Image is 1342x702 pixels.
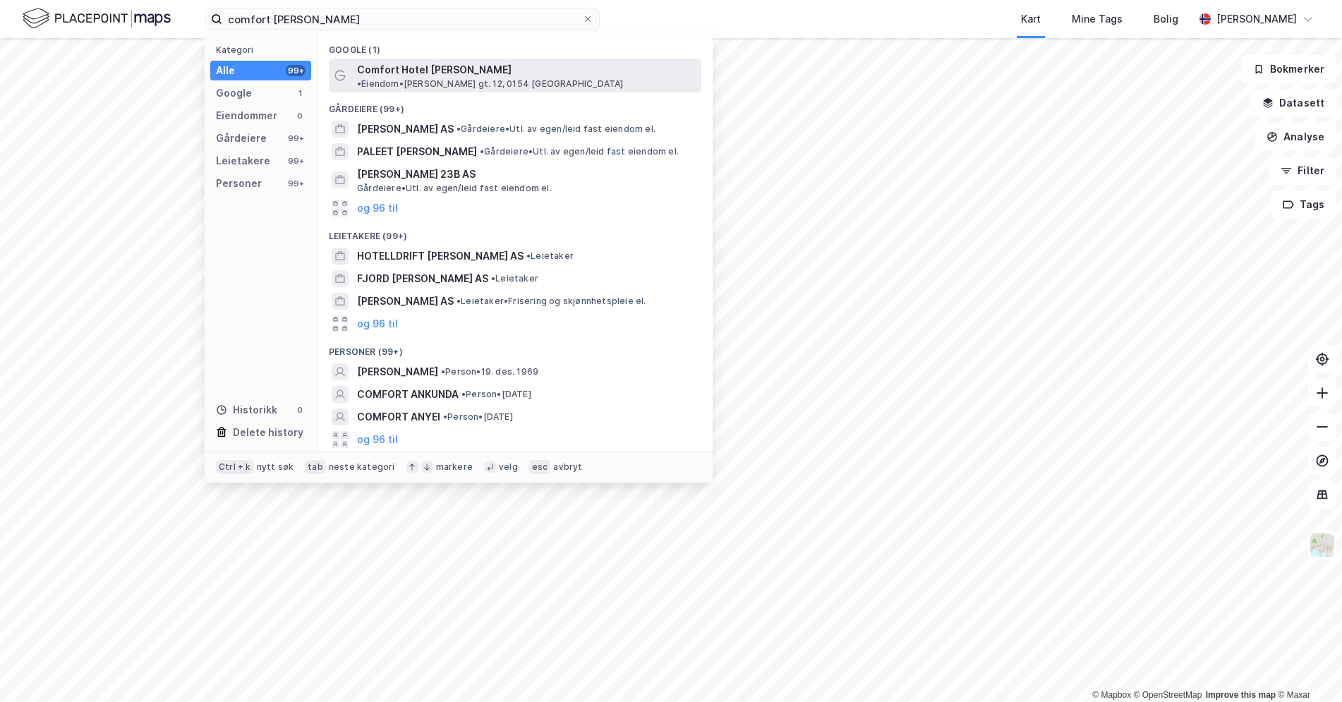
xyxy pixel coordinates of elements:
input: Søk på adresse, matrikkel, gårdeiere, leietakere eller personer [222,8,582,30]
span: Gårdeiere • Utl. av egen/leid fast eiendom el. [357,183,552,194]
span: COMFORT ANKUNDA [357,386,459,403]
span: • [457,123,461,134]
div: markere [436,461,473,473]
div: Delete history [233,424,303,441]
img: Z [1309,532,1336,559]
span: • [441,366,445,377]
button: Filter [1269,157,1336,185]
span: Person • [DATE] [461,389,531,400]
a: Improve this map [1206,690,1276,700]
div: Eiendommer [216,107,277,124]
div: Mine Tags [1072,11,1123,28]
div: 99+ [286,178,306,189]
div: Bolig [1154,11,1178,28]
span: Person • [DATE] [443,411,513,423]
iframe: Chat Widget [1271,634,1342,702]
div: Personer (99+) [318,335,713,361]
div: Kategori [216,44,311,55]
span: • [461,389,466,399]
span: FJORD [PERSON_NAME] AS [357,270,488,287]
div: esc [529,460,551,474]
button: Bokmerker [1241,55,1336,83]
span: Eiendom • [PERSON_NAME] gt. 12, 0154 [GEOGRAPHIC_DATA] [357,78,624,90]
div: Ctrl + k [216,460,254,474]
span: PALEET [PERSON_NAME] [357,143,477,160]
div: Personer [216,175,262,192]
span: • [480,146,484,157]
span: HOTELLDRIFT [PERSON_NAME] AS [357,248,524,265]
span: • [457,296,461,306]
div: 99+ [286,65,306,76]
span: COMFORT ANYEI [357,409,440,425]
div: Google (1) [318,33,713,59]
span: Leietaker [491,273,538,284]
button: og 96 til [357,200,398,217]
span: Person • 19. des. 1969 [441,366,538,377]
span: Gårdeiere • Utl. av egen/leid fast eiendom el. [480,146,679,157]
div: Leietakere [216,152,270,169]
div: Kart [1021,11,1041,28]
span: Leietaker [526,250,574,262]
div: Historikk [216,401,277,418]
div: [PERSON_NAME] [1216,11,1297,28]
div: avbryt [553,461,582,473]
div: velg [499,461,518,473]
span: Comfort Hotel [PERSON_NAME] [357,61,512,78]
a: Mapbox [1092,690,1131,700]
span: • [526,250,531,261]
button: og 96 til [357,315,398,332]
div: 0 [294,110,306,121]
div: Alle [216,62,235,79]
div: 99+ [286,155,306,167]
span: • [357,78,361,89]
button: og 96 til [357,431,398,448]
div: 1 [294,87,306,99]
a: OpenStreetMap [1134,690,1202,700]
div: tab [305,460,326,474]
img: logo.f888ab2527a4732fd821a326f86c7f29.svg [23,6,171,31]
div: neste kategori [329,461,395,473]
span: Gårdeiere • Utl. av egen/leid fast eiendom el. [457,123,655,135]
div: Gårdeiere [216,130,267,147]
span: [PERSON_NAME] AS [357,121,454,138]
div: 99+ [286,133,306,144]
button: Datasett [1250,89,1336,117]
div: nytt søk [257,461,294,473]
span: Leietaker • Frisering og skjønnhetspleie el. [457,296,646,307]
div: 0 [294,404,306,416]
span: • [443,411,447,422]
div: Leietakere (99+) [318,219,713,245]
span: [PERSON_NAME] 23B AS [357,166,696,183]
span: [PERSON_NAME] AS [357,293,454,310]
button: Tags [1271,190,1336,219]
span: • [491,273,495,284]
div: Google [216,85,252,102]
div: Gårdeiere (99+) [318,92,713,118]
button: Analyse [1255,123,1336,151]
span: [PERSON_NAME] [357,363,438,380]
